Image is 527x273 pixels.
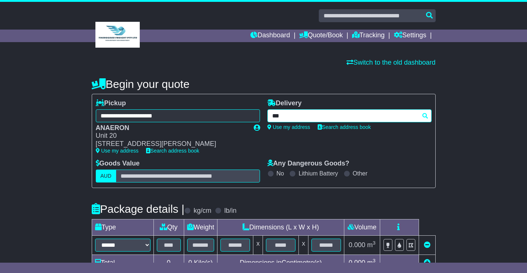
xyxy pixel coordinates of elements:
sup: 3 [373,258,376,263]
label: No [277,170,284,177]
div: Unit 20 [96,132,246,140]
h4: Package details | [92,203,185,215]
span: m [367,259,376,266]
label: Delivery [267,99,302,108]
a: Add new item [424,259,430,266]
h4: Begin your quote [92,78,436,90]
td: Weight [184,219,217,235]
td: Total [92,255,153,271]
a: Search address book [318,124,371,130]
a: Settings [394,30,426,42]
td: x [299,235,308,255]
a: Remove this item [424,241,430,249]
sup: 3 [373,240,376,246]
label: Pickup [96,99,126,108]
label: Other [353,170,368,177]
td: Dimensions (L x W x H) [217,219,344,235]
td: Dimensions in Centimetre(s) [217,255,344,271]
a: Quote/Book [299,30,343,42]
label: Any Dangerous Goods? [267,160,349,168]
label: Lithium Battery [298,170,338,177]
a: Use my address [96,148,139,154]
typeahead: Please provide city [267,109,432,122]
label: lb/in [224,207,236,215]
td: Kilo(s) [184,255,217,271]
a: Tracking [352,30,385,42]
span: m [367,241,376,249]
a: Use my address [267,124,310,130]
label: AUD [96,170,116,182]
td: Type [92,219,153,235]
span: 0 [188,259,192,266]
a: Switch to the old dashboard [347,59,435,66]
td: Qty [153,219,184,235]
a: Dashboard [250,30,290,42]
label: Goods Value [96,160,140,168]
td: Volume [344,219,380,235]
label: kg/cm [193,207,211,215]
div: [STREET_ADDRESS][PERSON_NAME] [96,140,246,148]
div: ANAERON [96,124,246,132]
span: 0.000 [349,259,365,266]
td: x [253,235,263,255]
td: 0 [153,255,184,271]
a: Search address book [146,148,199,154]
span: 0.000 [349,241,365,249]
